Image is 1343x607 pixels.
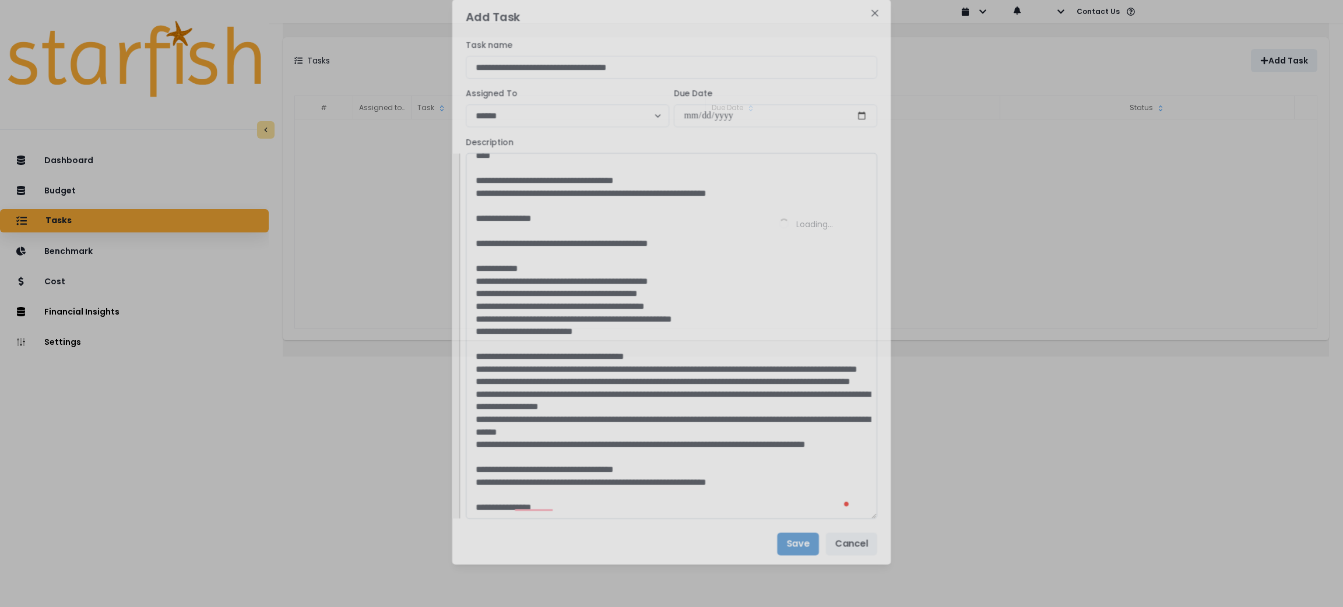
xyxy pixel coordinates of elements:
label: Due Date [674,88,870,100]
button: Cancel [826,532,877,555]
label: Description [466,136,870,149]
label: Assigned To [466,88,662,100]
label: Task name [466,39,870,51]
button: Close [866,4,884,22]
button: Save [777,532,819,555]
textarea: To enrich screen reader interactions, please activate Accessibility in Grammarly extension settings [466,153,877,519]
